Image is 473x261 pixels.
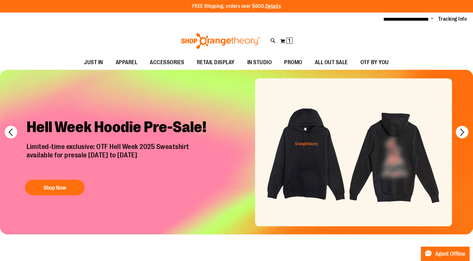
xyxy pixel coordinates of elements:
[360,55,389,69] span: OTF BY YOU
[284,55,302,69] span: PROMO
[435,251,465,257] span: Agent Offline
[192,3,281,10] p: FREE Shipping, orders over $600.
[84,55,103,69] span: JUST IN
[25,180,84,195] button: Shop Now
[247,55,272,69] span: IN STUDIO
[438,16,467,23] a: Tracking Info
[116,55,138,69] span: APPAREL
[5,126,17,138] button: prev
[22,113,217,143] h2: Hell Week Hoodie Pre-Sale!
[180,33,261,49] img: Shop Orangetheory
[22,143,217,174] p: Limited-time exclusive: OTF Hell Week 2025 Sweatshirt available for presale [DATE] to [DATE]
[421,247,469,261] button: Agent Offline
[150,55,184,69] span: ACCESSORIES
[288,38,290,44] span: 1
[456,126,468,138] button: next
[315,55,348,69] span: ALL OUT SALE
[430,16,434,22] button: Account menu
[265,3,281,9] a: Details
[197,55,235,69] span: RETAIL DISPLAY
